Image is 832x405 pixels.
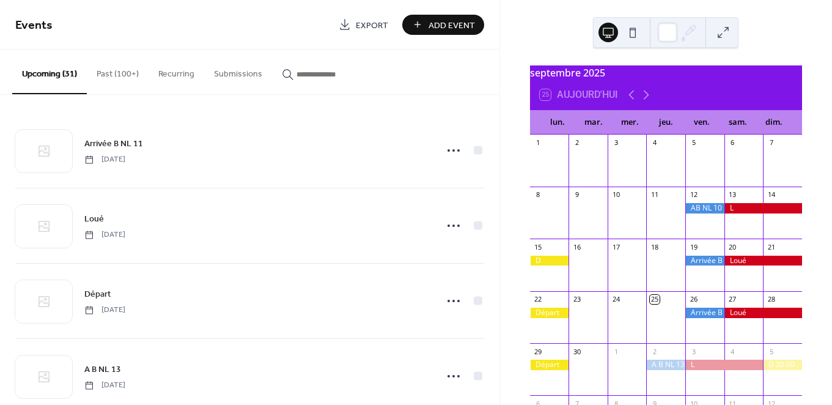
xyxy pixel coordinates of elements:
span: [DATE] [84,229,125,240]
div: 24 [611,295,620,304]
div: Arrivée B NL 11 [685,308,724,318]
div: Loué [724,256,802,266]
div: 8 [534,190,543,199]
span: [DATE] [84,305,125,316]
span: Events [15,13,53,37]
button: Past (100+) [87,50,149,93]
div: 30 [572,347,581,356]
a: Arrivée B NL 11 [84,136,143,150]
div: 9 [572,190,581,199]
div: 1 [534,138,543,147]
div: 14 [767,190,776,199]
div: Arrivée B NL 12 [685,256,724,266]
div: 7 [767,138,776,147]
div: 6 [728,138,737,147]
div: 2 [572,138,581,147]
div: 3 [611,138,620,147]
div: AB NL 10 [685,203,724,214]
div: 17 [611,242,620,251]
a: A B NL 13 [84,362,121,376]
div: 2 [650,347,659,356]
span: Arrivée B NL 11 [84,138,143,150]
div: 18 [650,242,659,251]
div: 23 [572,295,581,304]
div: D [530,256,569,266]
div: 12 [689,190,698,199]
a: Départ [84,287,111,301]
div: 29 [534,347,543,356]
div: 13 [728,190,737,199]
div: 25 [650,295,659,304]
div: mer. [612,110,648,135]
a: Loué [84,212,104,226]
div: 22 [534,295,543,304]
button: Recurring [149,50,204,93]
div: sam. [720,110,756,135]
div: 21 [767,242,776,251]
span: Export [356,19,388,32]
div: 11 [650,190,659,199]
div: 5 [767,347,776,356]
div: L [685,360,763,370]
span: [DATE] [84,154,125,165]
div: lun. [540,110,576,135]
div: 5 [689,138,698,147]
a: Export [329,15,397,35]
div: 20 [728,242,737,251]
div: dim. [756,110,792,135]
div: 15 [534,242,543,251]
div: L [724,203,802,214]
div: 3 [689,347,698,356]
div: 16 [572,242,581,251]
span: A B NL 13 [84,363,121,376]
div: 4 [650,138,659,147]
div: 1 [611,347,620,356]
span: Add Event [429,19,475,32]
span: [DATE] [84,380,125,391]
div: 26 [689,295,698,304]
div: 19 [689,242,698,251]
div: mar. [576,110,612,135]
div: 10 [611,190,620,199]
div: 4 [728,347,737,356]
button: Submissions [204,50,272,93]
span: Loué [84,213,104,226]
button: Add Event [402,15,484,35]
div: Loué [724,308,802,318]
div: 27 [728,295,737,304]
div: Départ [530,360,569,370]
button: Upcoming (31) [12,50,87,94]
div: septembre 2025 [530,65,802,80]
div: A B NL 13 [646,360,685,370]
div: ven. [684,110,720,135]
div: D 20:00 [763,360,802,370]
div: jeu. [648,110,684,135]
div: 28 [767,295,776,304]
div: Départ [530,308,569,318]
span: Départ [84,288,111,301]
